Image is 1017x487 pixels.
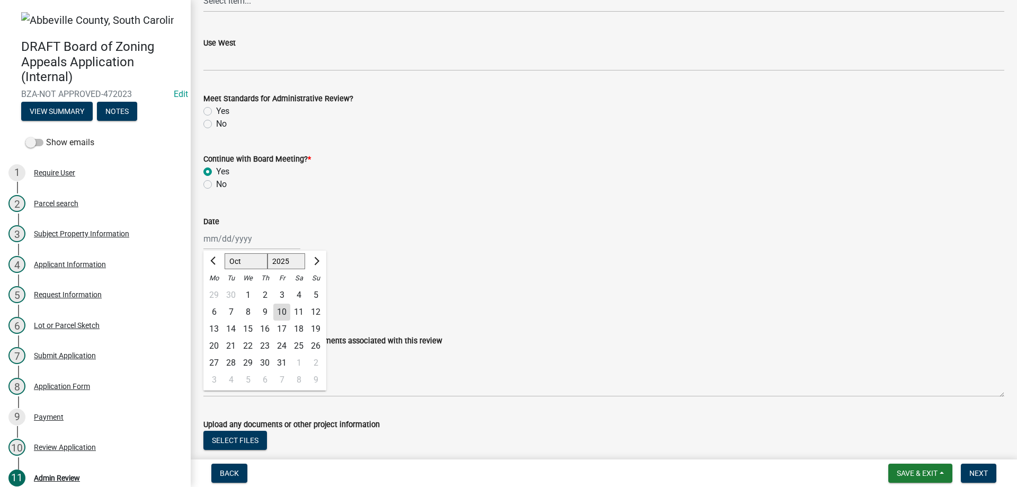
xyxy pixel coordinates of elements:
div: Th [256,270,273,287]
div: Application Form [34,383,90,390]
wm-modal-confirm: Summary [21,108,93,116]
div: Monday, October 13, 2025 [206,321,222,338]
div: Saturday, November 1, 2025 [290,355,307,371]
div: 30 [256,355,273,371]
button: Notes [97,102,137,121]
button: Select files [203,431,267,450]
div: Fr [273,270,290,287]
div: Lot or Parcel Sketch [34,322,100,329]
label: No [216,178,227,191]
div: We [239,270,256,287]
div: Review Application [34,444,96,451]
div: Mo [206,270,222,287]
div: Thursday, November 6, 2025 [256,371,273,388]
div: Friday, October 31, 2025 [273,355,290,371]
div: Sunday, November 2, 2025 [307,355,324,371]
div: Wednesday, October 22, 2025 [239,338,256,355]
div: 6 [256,371,273,388]
div: 28 [222,355,239,371]
div: Tuesday, September 30, 2025 [222,287,239,304]
div: Submit Application [34,352,96,359]
div: 5 [307,287,324,304]
div: Request Information [34,291,102,298]
div: 9 [256,304,273,321]
div: 7 [273,371,290,388]
div: 15 [239,321,256,338]
div: 22 [239,338,256,355]
div: Thursday, October 9, 2025 [256,304,273,321]
button: Next month [309,253,322,270]
div: 3 [8,225,25,242]
div: Sunday, October 26, 2025 [307,338,324,355]
a: Edit [174,89,188,99]
div: Tuesday, October 21, 2025 [222,338,239,355]
div: 20 [206,338,222,355]
div: Wednesday, November 5, 2025 [239,371,256,388]
div: Friday, October 24, 2025 [273,338,290,355]
div: Su [307,270,324,287]
div: 7 [8,347,25,364]
div: Tuesday, November 4, 2025 [222,371,239,388]
span: Next [969,469,988,477]
div: 19 [307,321,324,338]
label: Date [203,218,219,226]
div: 24 [273,338,290,355]
div: 10 [273,304,290,321]
div: 29 [206,287,222,304]
div: 29 [239,355,256,371]
div: Friday, October 3, 2025 [273,287,290,304]
div: 31 [273,355,290,371]
div: Thursday, October 30, 2025 [256,355,273,371]
div: Tuesday, October 14, 2025 [222,321,239,338]
div: 11 [290,304,307,321]
div: Require User [34,169,75,176]
div: Sunday, October 12, 2025 [307,304,324,321]
div: 2 [307,355,324,371]
h4: DRAFT Board of Zoning Appeals Application (Internal) [21,39,182,85]
div: 18 [290,321,307,338]
button: Previous month [208,253,220,270]
div: 1 [290,355,307,371]
div: Sunday, October 19, 2025 [307,321,324,338]
wm-modal-confirm: Notes [97,108,137,116]
div: Thursday, October 16, 2025 [256,321,273,338]
div: 2 [8,195,25,212]
wm-modal-confirm: Edit Application Number [174,89,188,99]
div: 12 [307,304,324,321]
div: 6 [206,304,222,321]
img: Abbeville County, South Carolina [21,12,174,28]
div: 3 [206,371,222,388]
div: 6 [8,317,25,334]
div: Sunday, October 5, 2025 [307,287,324,304]
div: 11 [8,470,25,486]
div: Saturday, October 25, 2025 [290,338,307,355]
label: Continue with Board Meeting? [203,156,311,163]
div: Payment [34,413,64,421]
div: 23 [256,338,273,355]
select: Select month [225,253,267,269]
div: Monday, October 6, 2025 [206,304,222,321]
div: Friday, October 17, 2025 [273,321,290,338]
span: BZA-NOT APPROVED-472023 [21,89,169,99]
div: 14 [222,321,239,338]
div: Tuesday, October 7, 2025 [222,304,239,321]
div: 17 [273,321,290,338]
div: Wednesday, October 15, 2025 [239,321,256,338]
select: Select year [267,253,306,269]
div: 8 [290,371,307,388]
div: 1 [239,287,256,304]
div: 4 [290,287,307,304]
div: 27 [206,355,222,371]
div: 10 [8,439,25,456]
div: Monday, September 29, 2025 [206,287,222,304]
label: Use West [203,40,236,47]
div: Saturday, October 4, 2025 [290,287,307,304]
div: Friday, November 7, 2025 [273,371,290,388]
div: Wednesday, October 29, 2025 [239,355,256,371]
div: Wednesday, October 1, 2025 [239,287,256,304]
div: Admin Review [34,474,80,482]
label: Show emails [25,136,94,149]
div: 26 [307,338,324,355]
div: Tuesday, October 28, 2025 [222,355,239,371]
div: Saturday, October 11, 2025 [290,304,307,321]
